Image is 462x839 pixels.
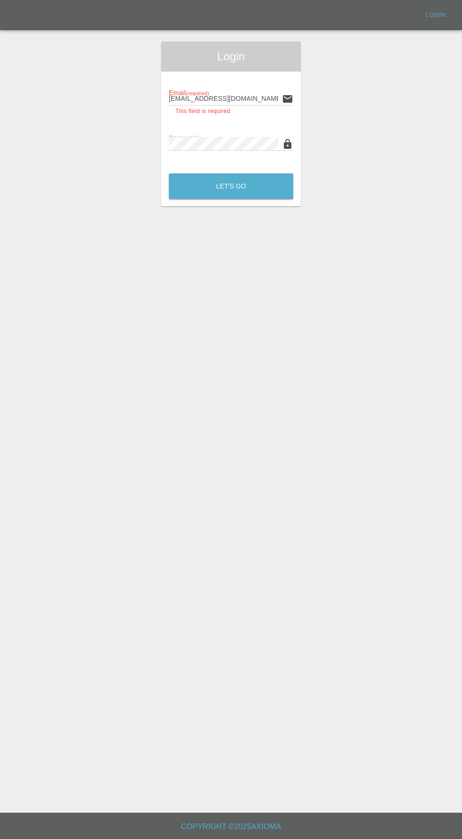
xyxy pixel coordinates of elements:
[169,173,293,199] button: Let's Go
[421,8,451,23] a: Login
[169,89,209,97] span: Email
[175,107,287,116] p: This field is required
[198,136,222,141] small: (required)
[186,90,209,96] small: (required)
[169,134,222,142] span: Password
[169,49,293,64] span: Login
[8,820,454,833] h6: Copyright © 2025 Axioma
